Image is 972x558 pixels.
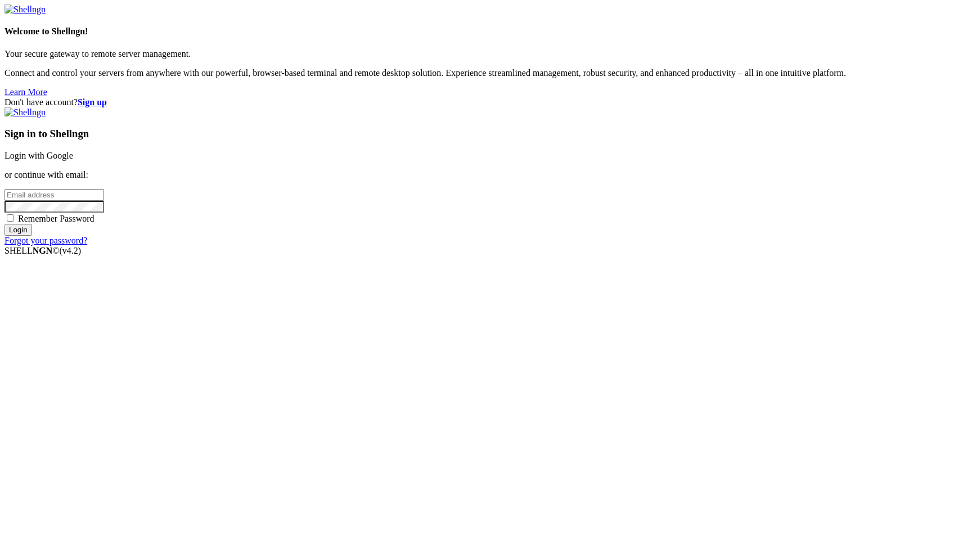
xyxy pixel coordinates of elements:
img: Shellngn [4,4,46,15]
a: Sign up [78,97,107,107]
span: Remember Password [18,214,94,223]
input: Email address [4,189,104,201]
input: Remember Password [7,214,14,222]
a: Forgot your password? [4,236,87,245]
a: Learn More [4,87,47,97]
p: Your secure gateway to remote server management. [4,49,967,59]
b: NGN [33,246,53,255]
span: SHELL © [4,246,81,255]
img: Shellngn [4,107,46,118]
input: Login [4,224,32,236]
h3: Sign in to Shellngn [4,128,967,140]
p: or continue with email: [4,170,967,180]
h4: Welcome to Shellngn! [4,26,967,37]
a: Login with Google [4,151,73,160]
p: Connect and control your servers from anywhere with our powerful, browser-based terminal and remo... [4,68,967,78]
div: Don't have account? [4,97,967,107]
span: 4.2.0 [60,246,82,255]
